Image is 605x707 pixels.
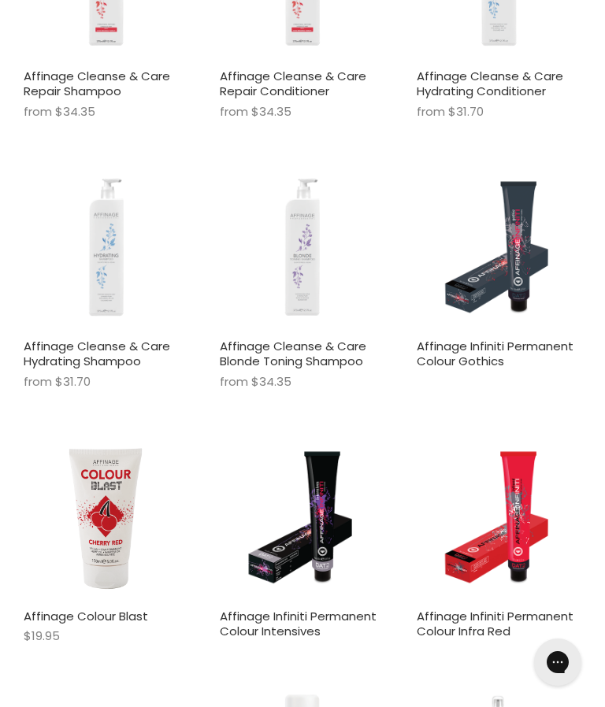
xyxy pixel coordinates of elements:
span: $34.35 [251,103,291,120]
a: Affinage Cleanse & Care Hydrating Conditioner [417,68,563,100]
iframe: Gorgias live chat messenger [526,633,589,691]
span: from [24,103,52,120]
span: from [220,103,248,120]
img: Affinage Infiniti Permanent Colour Gothics [434,165,564,330]
a: Affinage Colour Blast [24,608,148,624]
a: Affinage Cleanse & Care Blonde Toning Shampoo [220,338,366,370]
a: Affinage Infiniti Permanent Colour Intensives [220,608,377,640]
img: Affinage Cleanse & Care Blonde Toning Shampoo [220,165,384,330]
span: $19.95 [24,627,60,644]
a: Affinage Infiniti Permanent Colour Intensives [220,435,384,600]
span: from [24,373,52,390]
a: Affinage Infiniti Permanent Colour Gothics [417,165,581,330]
a: Affinage Cleanse & Care Repair Shampoo [24,68,170,100]
a: Affinage Cleanse & Care Repair Conditioner [220,68,366,100]
img: Affinage Infiniti Permanent Colour Intensives [238,435,368,600]
a: Affinage Colour Blast [24,435,188,600]
img: Affinage Cleanse & Care Hydrating Shampoo [24,165,188,330]
img: Affinage Colour Blast [44,435,168,600]
a: Affinage Infiniti Permanent Colour Infra Red [417,435,581,600]
a: Affinage Infiniti Permanent Colour Infra Red [417,608,573,640]
img: Affinage Infiniti Permanent Colour Infra Red [434,435,564,600]
span: $31.70 [448,103,484,120]
span: $34.35 [55,103,95,120]
span: from [220,373,248,390]
a: Affinage Infiniti Permanent Colour Gothics [417,338,573,370]
span: from [417,103,445,120]
span: $31.70 [55,373,91,390]
a: Affinage Cleanse & Care Hydrating Shampoo [24,338,170,370]
span: $34.35 [251,373,291,390]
